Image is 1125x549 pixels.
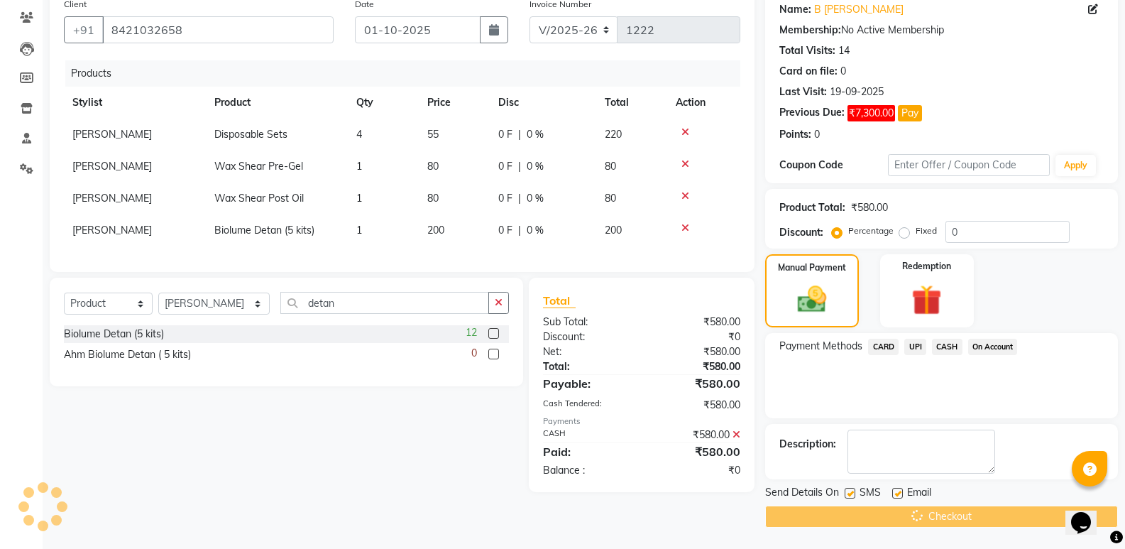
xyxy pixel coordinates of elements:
[214,160,303,173] span: Wax Shear Pre-Gel
[527,223,544,238] span: 0 %
[1065,492,1111,535] iframe: chat widget
[214,192,304,205] span: Wax Shear Post Oil
[779,127,811,142] div: Points:
[779,158,887,173] div: Coupon Code
[605,160,616,173] span: 80
[532,315,642,330] div: Sub Total:
[779,200,845,215] div: Product Total:
[72,224,152,237] span: [PERSON_NAME]
[532,359,642,374] div: Total:
[64,347,191,362] div: Ahm Biolume Detan ( 5 kits)
[779,23,1104,38] div: No Active Membership
[498,223,512,238] span: 0 F
[830,85,884,99] div: 19-09-2025
[779,85,827,99] div: Last Visit:
[532,428,642,442] div: CASH
[642,344,751,359] div: ₹580.00
[518,127,521,142] span: |
[532,463,642,478] div: Balance :
[779,105,845,121] div: Previous Due:
[72,128,152,141] span: [PERSON_NAME]
[888,154,1050,176] input: Enter Offer / Coupon Code
[427,160,439,173] span: 80
[527,159,544,174] span: 0 %
[471,346,477,361] span: 0
[518,159,521,174] span: |
[532,330,642,344] div: Discount:
[902,281,951,319] img: _gift.svg
[789,283,835,316] img: _cash.svg
[356,192,362,205] span: 1
[851,200,888,215] div: ₹580.00
[642,315,751,330] div: ₹580.00
[605,192,616,205] span: 80
[765,485,839,503] span: Send Details On
[642,359,751,374] div: ₹580.00
[466,325,477,340] span: 12
[642,463,751,478] div: ₹0
[532,398,642,413] div: Cash Tendered:
[642,330,751,344] div: ₹0
[543,415,740,428] div: Payments
[214,128,287,141] span: Disposable Sets
[1055,155,1096,176] button: Apply
[779,64,838,79] div: Card on file:
[902,260,951,273] label: Redemption
[779,437,836,452] div: Description:
[498,127,512,142] span: 0 F
[280,292,489,314] input: Search or Scan
[848,224,894,237] label: Percentage
[214,224,314,237] span: Biolume Detan (5 kits)
[904,339,926,355] span: UPI
[860,485,881,503] span: SMS
[427,224,444,237] span: 200
[642,375,751,392] div: ₹580.00
[778,261,846,274] label: Manual Payment
[65,60,751,87] div: Products
[64,87,206,119] th: Stylist
[356,128,362,141] span: 4
[642,443,751,460] div: ₹580.00
[348,87,419,119] th: Qty
[814,127,820,142] div: 0
[532,344,642,359] div: Net:
[847,105,895,121] span: ₹7,300.00
[419,87,490,119] th: Price
[72,192,152,205] span: [PERSON_NAME]
[779,339,862,354] span: Payment Methods
[498,159,512,174] span: 0 F
[605,128,622,141] span: 220
[642,398,751,413] div: ₹580.00
[667,87,740,119] th: Action
[72,160,152,173] span: [PERSON_NAME]
[490,87,596,119] th: Disc
[868,339,899,355] span: CARD
[427,128,439,141] span: 55
[206,87,348,119] th: Product
[907,485,931,503] span: Email
[518,191,521,206] span: |
[527,127,544,142] span: 0 %
[838,43,850,58] div: 14
[102,16,334,43] input: Search by Name/Mobile/Email/Code
[898,105,922,121] button: Pay
[527,191,544,206] span: 0 %
[779,2,811,17] div: Name:
[779,23,841,38] div: Membership:
[968,339,1018,355] span: On Account
[64,16,104,43] button: +91
[543,293,576,308] span: Total
[814,2,904,17] a: B [PERSON_NAME]
[779,225,823,240] div: Discount:
[605,224,622,237] span: 200
[532,375,642,392] div: Payable:
[356,160,362,173] span: 1
[64,327,164,342] div: Biolume Detan (5 kits)
[840,64,846,79] div: 0
[779,43,835,58] div: Total Visits:
[642,428,751,442] div: ₹580.00
[932,339,962,355] span: CASH
[427,192,439,205] span: 80
[518,223,521,238] span: |
[498,191,512,206] span: 0 F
